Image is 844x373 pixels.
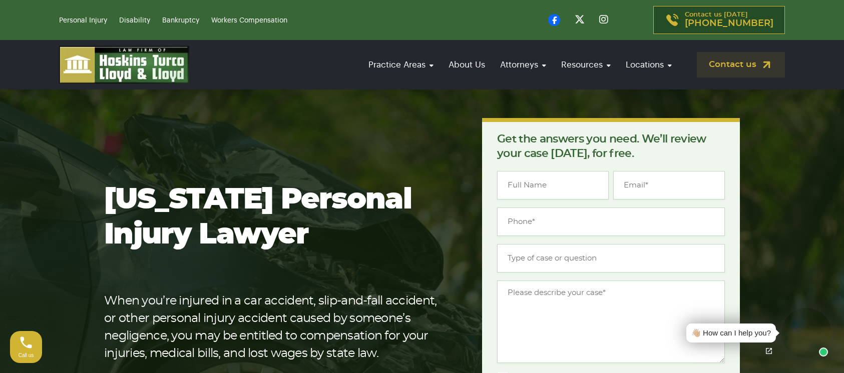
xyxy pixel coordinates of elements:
[653,6,785,34] a: Contact us [DATE][PHONE_NUMBER]
[104,292,450,362] p: When you’re injured in a car accident, slip-and-fall accident, or other personal injury accident ...
[59,46,189,83] img: logo
[59,17,107,24] a: Personal Injury
[697,52,785,77] a: Contact us
[556,50,616,79] a: Resources
[211,17,287,24] a: Workers Compensation
[497,207,725,236] input: Phone*
[621,50,677,79] a: Locations
[119,17,150,24] a: Disability
[19,352,34,358] span: Call us
[758,340,779,361] a: Open chat
[613,171,725,199] input: Email*
[497,244,725,272] input: Type of case or question
[497,132,725,161] p: Get the answers you need. We’ll review your case [DATE], for free.
[104,182,450,252] h1: [US_STATE] Personal Injury Lawyer
[685,18,773,28] span: [PHONE_NUMBER]
[495,50,551,79] a: Attorneys
[497,171,609,199] input: Full Name
[685,11,773,28] p: Contact us [DATE]
[691,327,771,339] div: 👋🏼 How can I help you?
[444,50,490,79] a: About Us
[162,17,199,24] a: Bankruptcy
[363,50,439,79] a: Practice Areas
